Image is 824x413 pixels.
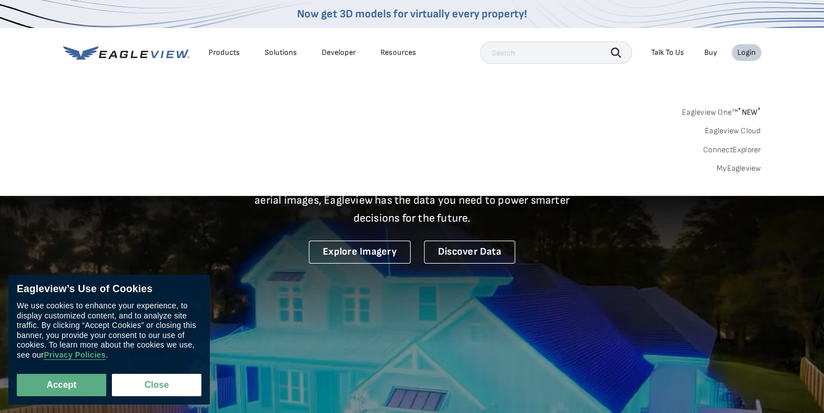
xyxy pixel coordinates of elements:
input: Search [480,41,632,64]
a: Now get 3D models for virtually every property! [297,7,527,21]
div: Resources [380,48,416,58]
div: Login [737,48,756,58]
a: Buy [704,48,717,58]
a: Developer [322,48,356,58]
a: MyEagleview [717,163,761,173]
div: Solutions [265,48,297,58]
a: Explore Imagery [309,241,411,264]
div: Eagleview’s Use of Cookies [17,283,201,295]
div: Talk To Us [651,48,684,58]
a: Discover Data [424,241,515,264]
a: Privacy Policies [44,350,105,360]
button: Close [112,374,201,396]
button: Accept [17,374,106,396]
a: Eagleview Cloud [705,126,761,136]
span: NEW [738,107,761,117]
a: Eagleview One™*NEW* [682,104,761,117]
a: ConnectExplorer [703,145,761,155]
div: We use cookies to enhance your experience, to display customized content, and to analyze site tra... [17,301,201,360]
div: Products [209,48,240,58]
p: A new era starts here. Built on more than 3.5 billion high-resolution aerial images, Eagleview ha... [241,173,583,227]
